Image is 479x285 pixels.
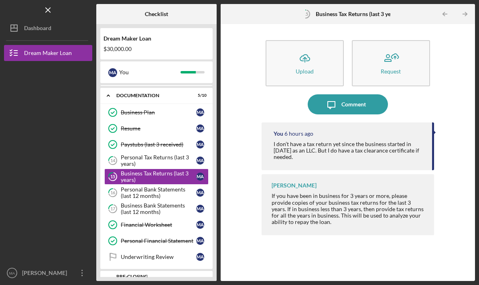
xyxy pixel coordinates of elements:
[4,20,92,36] button: Dashboard
[296,68,314,74] div: Upload
[196,205,204,213] div: M A
[381,68,401,74] div: Request
[308,94,388,114] button: Comment
[145,11,168,17] b: Checklist
[110,158,116,163] tspan: 14
[104,233,209,249] a: Personal Financial StatementMA
[4,265,92,281] button: MA[PERSON_NAME]
[352,40,430,86] button: Request
[104,136,209,153] a: Paystubs (last 3 received)MA
[116,274,187,283] div: Pre-Closing Documentation
[196,157,204,165] div: M A
[104,104,209,120] a: Business PlanMA
[104,185,209,201] a: 16Personal Bank Statements (last 12 months)MA
[110,190,116,195] tspan: 16
[4,45,92,61] button: Dream Maker Loan
[274,141,424,160] div: I don’t have a tax return yet since the business started in [DATE] as an LLC. But I do have a tax...
[119,65,181,79] div: You
[104,249,209,265] a: Underwriting ReviewMA
[196,124,204,132] div: M A
[24,20,51,38] div: Dashboard
[341,94,366,114] div: Comment
[108,68,117,77] div: M A
[121,254,196,260] div: Underwriting Review
[24,45,72,63] div: Dream Maker Loan
[121,141,196,148] div: Paystubs (last 3 received)
[104,169,209,185] a: 15Business Tax Returns (last 3 years)MA
[104,35,209,42] div: Dream Maker Loan
[303,11,308,16] tspan: 15
[196,173,204,181] div: M A
[284,130,313,137] time: 2025-10-07 18:46
[196,140,204,149] div: M A
[121,222,196,228] div: Financial Worksheet
[272,182,317,189] div: [PERSON_NAME]
[121,186,196,199] div: Personal Bank Statements (last 12 months)
[110,206,116,212] tspan: 17
[192,93,207,98] div: 5 / 10
[196,221,204,229] div: M A
[104,217,209,233] a: Financial WorksheetMA
[274,130,283,137] div: You
[104,201,209,217] a: 17Business Bank Statements (last 12 months)MA
[196,253,204,261] div: M A
[121,154,196,167] div: Personal Tax Returns (last 3 years)
[196,108,204,116] div: M A
[104,120,209,136] a: ResumeMA
[196,189,204,197] div: M A
[110,174,115,179] tspan: 15
[316,11,400,17] b: Business Tax Returns (last 3 years)
[104,153,209,169] a: 14Personal Tax Returns (last 3 years)MA
[121,238,196,244] div: Personal Financial Statement
[121,125,196,132] div: Resume
[272,193,426,225] div: If you have been in business for 3 years or more, please provide copies of your business tax retu...
[192,276,207,281] div: 0 / 1
[9,271,15,275] text: MA
[266,40,344,86] button: Upload
[196,237,204,245] div: M A
[121,202,196,215] div: Business Bank Statements (last 12 months)
[20,265,72,283] div: [PERSON_NAME]
[121,170,196,183] div: Business Tax Returns (last 3 years)
[116,93,187,98] div: Documentation
[121,109,196,116] div: Business Plan
[104,46,209,52] div: $30,000.00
